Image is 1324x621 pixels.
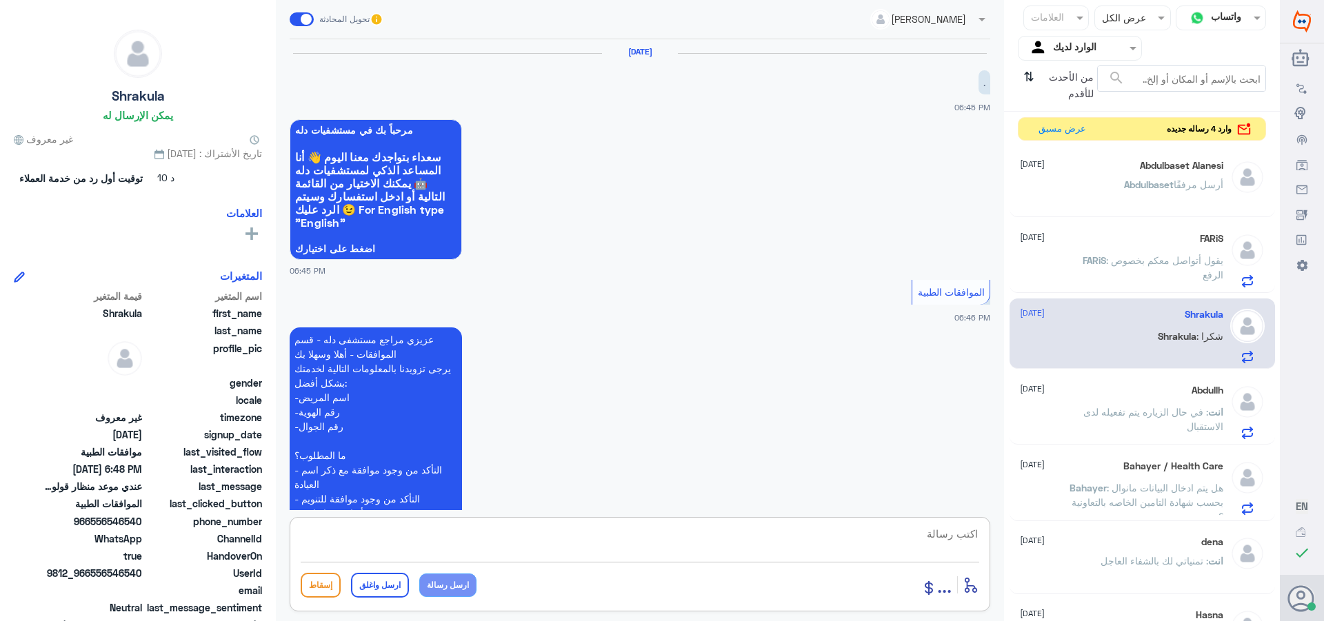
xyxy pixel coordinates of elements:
input: ابحث بالإسم أو المكان أو إلخ.. [1098,66,1265,91]
h6: العلامات [226,207,262,219]
span: 10 د [148,166,185,191]
span: اضغط على اختيارك [295,243,457,254]
span: مرحباً بك في مستشفيات دله [295,125,457,136]
span: عندي موعد منظار قولون ومعدة وتمت الموافقة ولكن هناك شيء بالنظام [42,479,142,493]
span: null [42,376,142,390]
span: 06:45 PM [954,103,990,112]
span: locale [145,393,262,407]
span: Shrakula [42,306,142,320]
div: العلامات [1029,10,1064,28]
span: [DATE] [1020,158,1045,170]
button: EN [1296,499,1308,513]
span: وارد 4 رساله جديده [1167,123,1232,135]
span: قيمة المتغير [42,289,142,303]
h5: Shrakula [1185,309,1223,320]
span: 2025-08-18T15:45:53.063Z [42,427,142,442]
h6: [DATE] [602,47,678,57]
h5: Hasna [1196,609,1223,621]
h5: FARiS [1200,233,1223,245]
span: search [1108,70,1125,86]
span: phone_number [145,514,262,529]
span: اسم المتغير [145,289,262,303]
span: timezone [145,410,262,425]
span: first_name [145,306,262,320]
span: last_message_sentiment [145,600,262,615]
span: last_interaction [145,462,262,476]
span: : يقول أتواصل معكم بخصوص الرفع [1106,254,1223,281]
span: ChannelId [145,531,262,546]
span: الموافقات الطبية [918,286,985,298]
span: Bahayer [1070,482,1107,493]
img: defaultAdmin.png [1230,309,1265,343]
span: profile_pic [145,341,262,373]
img: defaultAdmin.png [1230,160,1265,194]
img: defaultAdmin.png [1230,233,1265,267]
img: defaultAdmin.png [1230,460,1265,495]
span: null [42,393,142,407]
p: 18/8/2025, 6:45 PM [979,70,990,94]
img: whatsapp.png [1187,8,1207,28]
img: Widebot Logo [1293,10,1311,32]
button: إسقاط [301,573,341,598]
button: ... [937,569,952,600]
span: signup_date [145,427,262,442]
h5: Abdulbaset Alanesi [1140,160,1223,172]
span: 06:45 PM [290,265,325,276]
span: 2025-08-18T15:48:40.606Z [42,462,142,476]
span: سعداء بتواجدك معنا اليوم 👋 أنا المساعد الذكي لمستشفيات دله 🤖 يمكنك الاختيار من القائمة التالية أو... [295,150,457,229]
span: تاريخ الأشتراك : [DATE] [14,146,262,161]
span: email [145,583,262,598]
button: عرض مسبق [1032,118,1092,141]
span: : تمنياتي لك بالشفاء العاجل [1101,555,1208,567]
span: انت [1208,555,1223,567]
span: تحويل المحادثة [319,13,370,26]
img: defaultAdmin.png [114,30,161,77]
h5: dena [1201,536,1223,548]
span: [DATE] [1020,607,1045,620]
span: غير معروف [42,410,142,425]
h5: Abdullh [1192,385,1223,396]
span: : شكرا [1196,330,1223,342]
span: : في حال الزياره يتم تفعيله لدى الاستقبال [1083,406,1223,432]
h5: Shrakula [112,88,165,104]
button: ارسل رسالة [419,573,477,597]
span: UserId [145,566,262,580]
span: [DATE] [1020,231,1045,243]
span: 0 [42,600,142,615]
span: 966556546540 [42,514,142,529]
span: [DATE] [1020,383,1045,395]
span: غير معروف [14,132,73,146]
span: last_message [145,479,262,493]
span: توقيت أول رد من خدمة العملاء [19,171,143,185]
span: FARiS [1083,254,1106,266]
img: defaultAdmin.png [108,341,142,376]
span: last_visited_flow [145,445,262,459]
span: 06:46 PM [954,313,990,322]
span: true [42,549,142,563]
i: check [1294,544,1310,561]
h6: يمكن الإرسال له [103,109,173,121]
span: last_name [145,323,262,338]
img: defaultAdmin.png [1230,536,1265,571]
span: أرسل مرفقًا [1174,179,1223,190]
p: 18/8/2025, 6:46 PM [290,327,462,598]
span: EN [1296,500,1308,512]
button: ارسل واغلق [351,573,409,598]
span: null [42,583,142,598]
span: : هل يتم ادخال البيانات مانوال بحسب شهادة التامين الخاصه بالتعاونية ؟ [1072,482,1223,522]
span: HandoverOn [145,549,262,563]
span: Abdulbaset [1124,179,1174,190]
h6: المتغيرات [220,269,262,282]
h5: Bahayer / Health Care [1123,460,1223,472]
span: [DATE] [1020,307,1045,319]
img: yourInbox.svg [1029,38,1050,59]
span: [DATE] [1020,458,1045,471]
span: gender [145,376,262,390]
span: 2 [42,531,142,546]
span: Shrakula [1158,330,1196,342]
span: انت [1208,406,1223,418]
span: من الأحدث للأقدم [1039,65,1097,105]
img: defaultAdmin.png [1230,385,1265,419]
span: 9812_966556546540 [42,566,142,580]
i: ⇅ [1023,65,1034,101]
